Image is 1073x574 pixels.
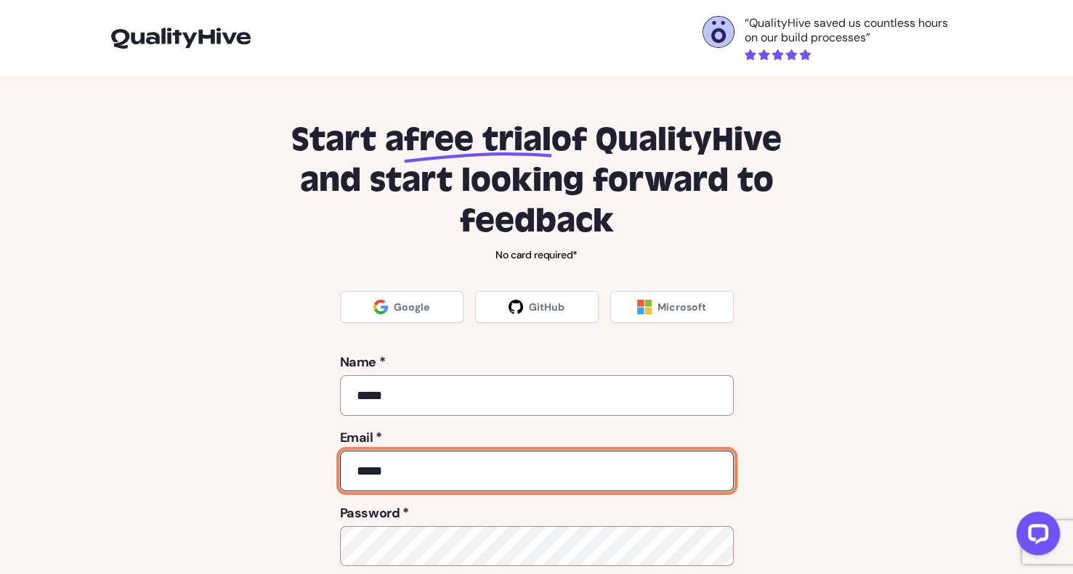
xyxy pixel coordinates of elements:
[300,120,782,242] span: of QualityHive and start looking forward to feedback
[404,120,551,160] span: free trial
[111,28,251,48] img: logo-icon
[340,352,734,372] label: Name *
[745,16,963,45] p: “QualityHive saved us countless hours on our build processes”
[475,291,599,323] a: GitHub
[340,503,734,523] label: Password *
[291,120,404,160] span: Start a
[610,291,734,323] a: Microsoft
[394,300,429,314] span: Google
[270,247,804,262] p: No card required*
[340,291,463,323] a: Google
[340,427,734,448] label: Email *
[703,17,734,47] img: Otelli Design
[529,300,564,314] span: GitHub
[1005,506,1066,567] iframe: LiveChat chat widget
[657,300,706,314] span: Microsoft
